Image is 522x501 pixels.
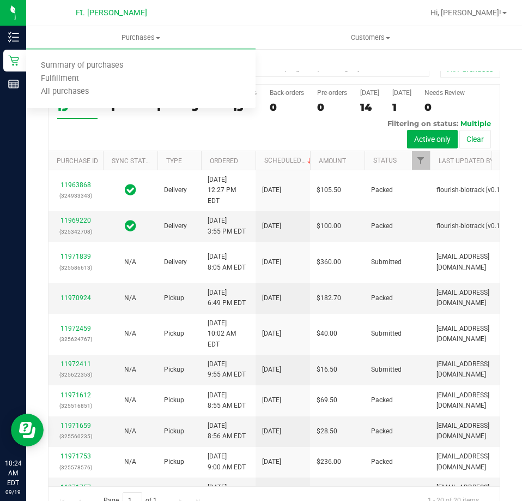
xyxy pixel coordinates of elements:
[392,101,411,114] div: 1
[460,119,491,128] span: Multiple
[371,365,402,375] span: Submitted
[317,329,337,339] span: $40.00
[317,395,337,405] span: $69.50
[124,396,136,404] span: Not Applicable
[262,257,281,267] span: [DATE]
[60,181,91,189] a: 11963868
[439,157,494,165] a: Last Updated By
[262,185,281,195] span: [DATE]
[412,151,430,170] a: Filter
[256,26,485,49] a: Customers
[262,293,281,303] span: [DATE]
[60,217,91,224] a: 11969220
[392,89,411,97] div: [DATE]
[317,89,347,97] div: Pre-orders
[208,390,246,411] span: [DATE] 8:55 AM EDT
[164,293,184,303] span: Pickup
[262,329,281,339] span: [DATE]
[125,218,136,234] span: In Sync
[262,365,281,375] span: [DATE]
[124,294,136,302] span: Not Applicable
[208,318,249,350] span: [DATE] 10:02 AM EDT
[208,252,246,272] span: [DATE] 8:05 AM EDT
[124,366,136,373] span: Not Applicable
[124,257,136,267] button: N/A
[371,329,402,339] span: Submitted
[164,257,187,267] span: Delivery
[8,79,19,90] inline-svg: Reports
[424,89,465,97] div: Needs Review
[57,157,98,165] a: Purchase ID
[262,221,281,231] span: [DATE]
[317,257,341,267] span: $360.00
[262,426,281,437] span: [DATE]
[208,175,249,206] span: [DATE] 12:27 PM EDT
[60,484,91,491] a: 11971757
[55,226,96,237] p: (325342708)
[373,157,397,164] a: Status
[164,395,184,405] span: Pickup
[124,395,136,405] button: N/A
[430,8,501,17] span: Hi, [PERSON_NAME]!
[124,427,136,435] span: Not Applicable
[124,457,136,467] button: N/A
[60,391,91,399] a: 11971612
[60,422,91,430] a: 11971659
[55,369,96,380] p: (325622353)
[60,294,91,302] a: 11970924
[55,462,96,473] p: (325578576)
[208,288,246,308] span: [DATE] 6:49 PM EDT
[26,33,256,43] span: Purchases
[124,458,136,466] span: Not Applicable
[55,263,96,273] p: (325586613)
[317,221,341,231] span: $100.00
[270,101,304,114] div: 0
[55,431,96,442] p: (325560235)
[317,101,347,114] div: 0
[60,253,91,260] a: 11971839
[164,457,184,467] span: Pickup
[112,157,154,165] a: Sync Status
[262,457,281,467] span: [DATE]
[459,130,491,148] button: Clear
[424,101,465,114] div: 0
[264,157,314,164] a: Scheduled
[164,221,187,231] span: Delivery
[371,257,402,267] span: Submitted
[55,334,96,344] p: (325624767)
[11,414,44,446] iframe: Resource center
[270,89,304,97] div: Back-orders
[55,190,96,201] p: (324933343)
[407,130,458,148] button: Active only
[387,119,458,128] span: Filtering on status:
[125,182,136,198] span: In Sync
[371,426,393,437] span: Packed
[371,221,393,231] span: Packed
[208,421,246,442] span: [DATE] 8:56 AM EDT
[124,329,136,339] button: N/A
[371,395,393,405] span: Packed
[371,293,393,303] span: Packed
[371,457,393,467] span: Packed
[164,426,184,437] span: Pickup
[124,365,136,375] button: N/A
[60,452,91,460] a: 11971753
[256,33,484,43] span: Customers
[26,61,138,70] span: Summary of purchases
[360,101,379,114] div: 14
[317,426,337,437] span: $28.50
[319,157,346,165] a: Amount
[26,49,256,71] a: Deliveries
[371,185,393,195] span: Packed
[124,293,136,303] button: N/A
[124,258,136,266] span: Not Applicable
[436,221,507,231] span: flourish-biotrack [v0.1.0]
[208,451,246,472] span: [DATE] 9:00 AM EDT
[317,293,341,303] span: $182.70
[208,216,246,236] span: [DATE] 3:55 PM EDT
[317,185,341,195] span: $105.50
[166,157,182,165] a: Type
[5,488,21,496] p: 09/19
[164,329,184,339] span: Pickup
[76,8,147,17] span: Ft. [PERSON_NAME]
